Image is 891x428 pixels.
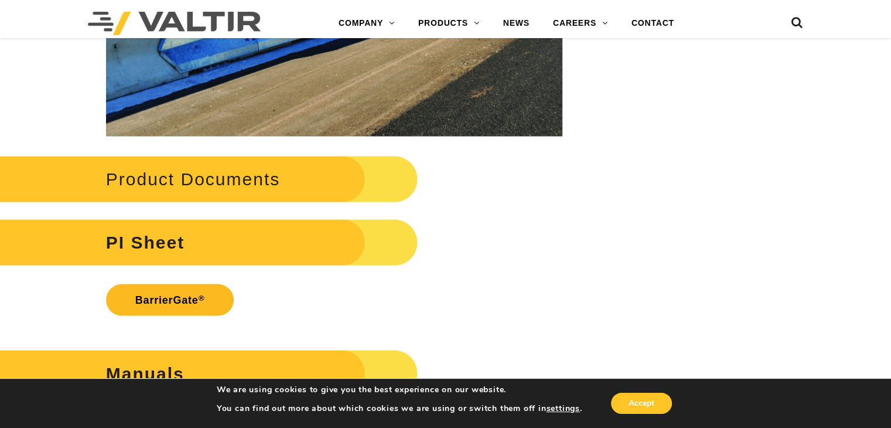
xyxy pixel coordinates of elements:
a: BarrierGate® [106,284,234,316]
strong: PI Sheet [106,233,185,252]
a: NEWS [491,12,541,35]
button: Accept [611,393,672,414]
strong: Manuals [106,364,185,383]
sup: ® [199,294,205,303]
a: PRODUCTS [407,12,491,35]
a: CAREERS [541,12,620,35]
a: COMPANY [327,12,407,35]
img: Valtir [88,12,261,35]
button: settings [546,403,579,414]
p: We are using cookies to give you the best experience on our website. [217,385,582,395]
p: You can find out more about which cookies we are using or switch them off in . [217,403,582,414]
a: CONTACT [620,12,686,35]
